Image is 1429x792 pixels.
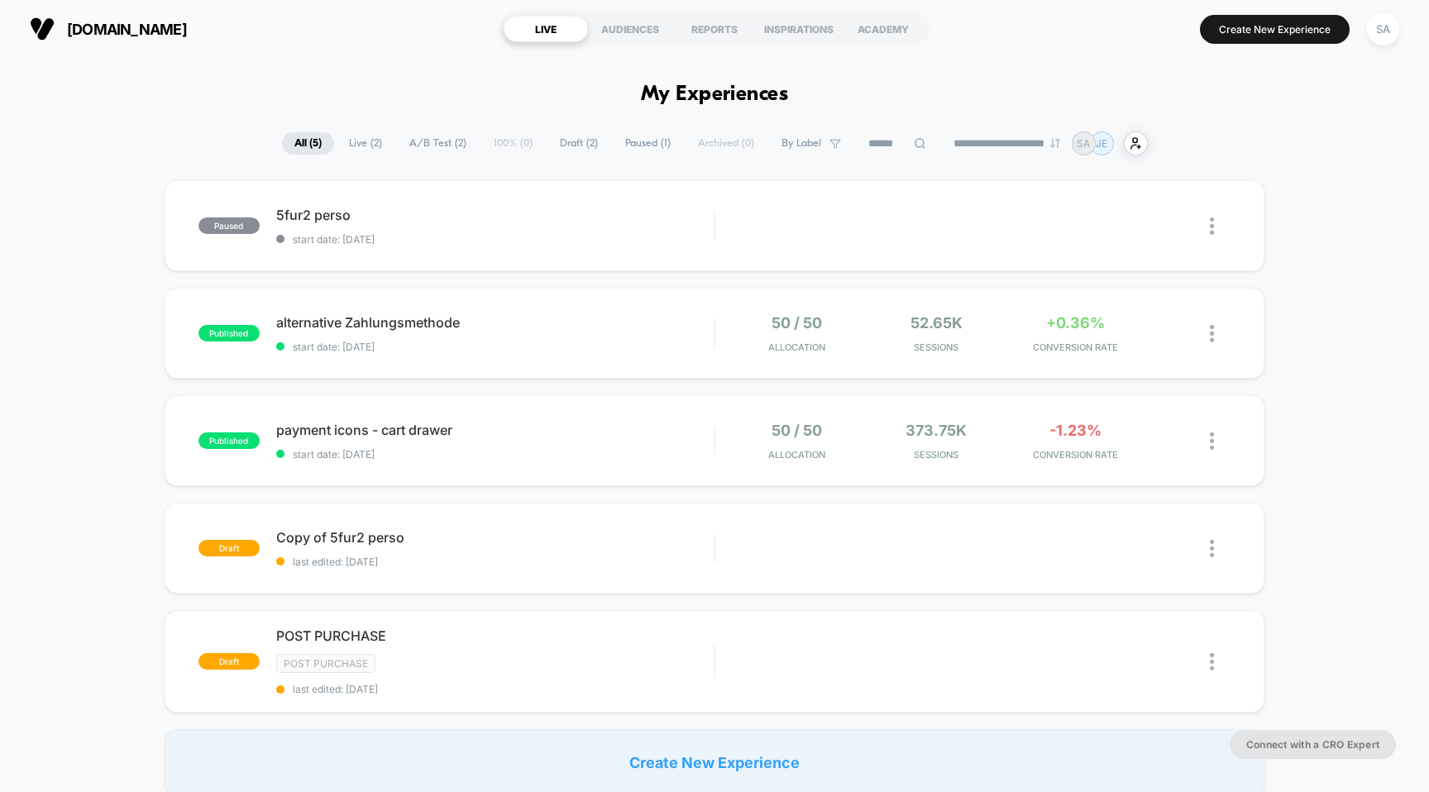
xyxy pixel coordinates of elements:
span: [DOMAIN_NAME] [67,21,187,38]
img: close [1210,432,1214,450]
div: AUDIENCES [588,16,672,42]
button: [DOMAIN_NAME] [25,16,192,42]
p: JE [1096,137,1107,150]
span: payment icons - cart drawer [276,422,714,438]
button: SA [1362,12,1404,46]
img: Visually logo [30,17,55,41]
img: close [1210,325,1214,342]
span: Copy of 5fur2 perso [276,529,714,546]
span: 50 / 50 [772,314,822,332]
span: draft [198,653,260,670]
span: A/B Test ( 2 ) [397,132,479,155]
div: SA [1367,13,1399,45]
span: POST PURCHASE [276,627,714,644]
span: CONVERSION RATE [1010,341,1140,353]
span: Allocation [768,341,825,353]
button: Create New Experience [1200,15,1350,44]
span: draft [198,540,260,556]
span: start date: [DATE] [276,233,714,246]
div: LIVE [504,16,588,42]
span: All ( 5 ) [282,132,334,155]
div: REPORTS [672,16,757,42]
span: last edited: [DATE] [276,556,714,568]
span: 50 / 50 [772,422,822,439]
span: 5fur2 perso [276,207,714,223]
img: close [1210,540,1214,557]
span: By Label [781,137,821,150]
span: Allocation [768,449,825,460]
span: paused [198,217,260,234]
span: start date: [DATE] [276,341,714,353]
span: Sessions [871,449,1001,460]
span: start date: [DATE] [276,448,714,460]
span: published [198,432,260,449]
span: Draft ( 2 ) [547,132,610,155]
span: last edited: [DATE] [276,683,714,695]
button: Connect with a CRO Expert [1230,730,1396,759]
img: close [1210,217,1214,235]
span: -1.23% [1049,422,1102,439]
span: published [198,325,260,341]
span: CONVERSION RATE [1010,449,1140,460]
img: close [1210,653,1214,670]
span: 52.65k [910,314,963,332]
div: ACADEMY [841,16,925,42]
p: SA [1077,137,1090,150]
span: Paused ( 1 ) [613,132,683,155]
span: Sessions [871,341,1001,353]
h1: My Experiences [641,83,789,107]
span: 373.75k [906,422,967,439]
div: INSPIRATIONS [757,16,841,42]
span: alternative Zahlungsmethode [276,314,714,331]
span: Post Purchase [276,654,375,673]
span: +0.36% [1046,314,1105,332]
img: end [1050,138,1060,148]
span: Live ( 2 ) [337,132,394,155]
